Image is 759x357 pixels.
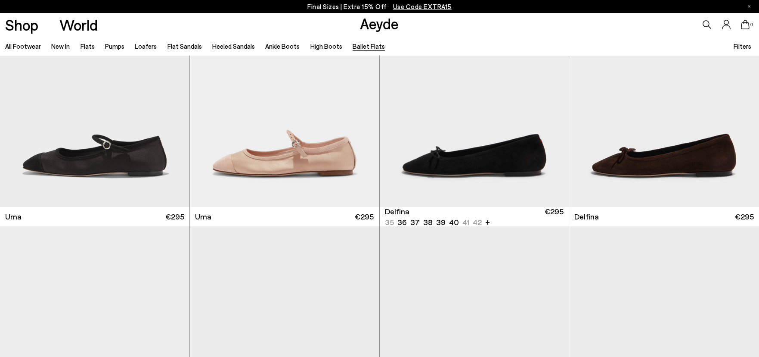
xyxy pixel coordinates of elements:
[449,217,459,228] li: 40
[574,211,599,222] span: Delfina
[167,42,202,50] a: Flat Sandals
[310,42,342,50] a: High Boots
[750,22,754,27] span: 0
[81,42,95,50] a: Flats
[436,217,446,228] li: 39
[545,206,564,228] span: €295
[265,42,300,50] a: Ankle Boots
[195,211,211,222] span: Uma
[385,206,409,217] span: Delfina
[190,207,379,226] a: Uma €295
[380,207,569,226] a: Delfina 35 36 37 38 39 40 41 42 + €295
[385,217,479,228] ul: variant
[105,42,124,50] a: Pumps
[307,1,452,12] p: Final Sizes | Extra 15% Off
[410,217,420,228] li: 37
[5,211,22,222] span: Uma
[5,42,41,50] a: All Footwear
[165,211,184,222] span: €295
[135,42,157,50] a: Loafers
[569,207,759,226] a: Delfina €295
[734,42,751,50] span: Filters
[353,42,385,50] a: Ballet Flats
[360,14,399,32] a: Aeyde
[485,216,490,228] li: +
[212,42,255,50] a: Heeled Sandals
[741,20,750,29] a: 0
[397,217,407,228] li: 36
[423,217,433,228] li: 38
[735,211,754,222] span: €295
[393,3,452,10] span: Navigate to /collections/ss25-final-sizes
[5,17,38,32] a: Shop
[355,211,374,222] span: €295
[59,17,98,32] a: World
[51,42,70,50] a: New In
